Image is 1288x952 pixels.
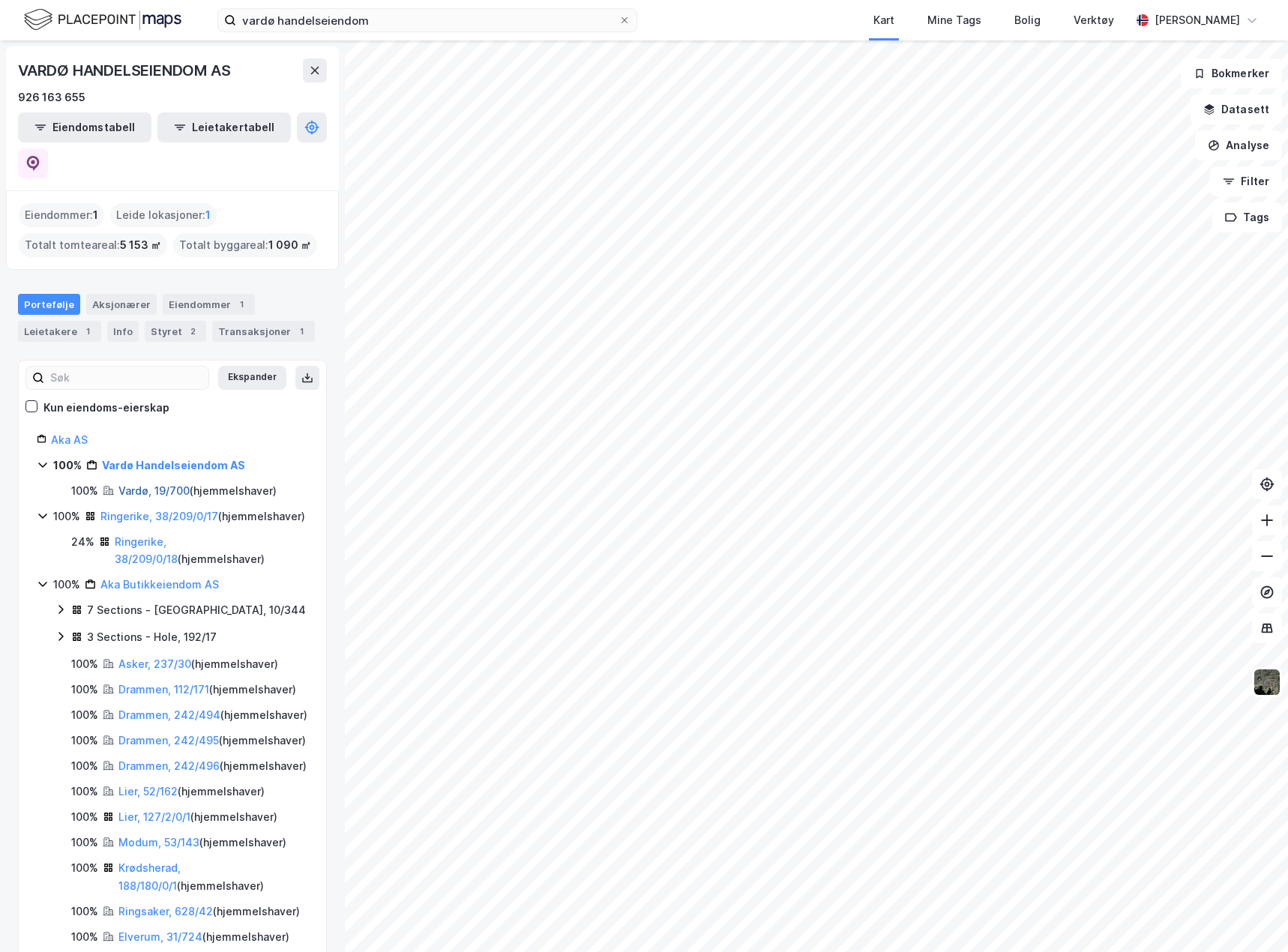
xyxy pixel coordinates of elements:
[145,321,206,342] div: Styret
[53,507,80,525] div: 100%
[100,578,219,591] a: Aka Butikkeiendom AS
[118,928,289,946] div: ( hjemmelshaver )
[118,706,307,724] div: ( hjemmelshaver )
[873,11,894,29] div: Kart
[24,7,181,33] img: logo.f888ab2527a4732fd821a326f86c7f29.svg
[118,757,307,775] div: ( hjemmelshaver )
[118,681,296,699] div: ( hjemmelshaver )
[71,808,98,826] div: 100%
[51,433,88,446] a: Aka AS
[218,366,286,390] button: Ekspander
[100,507,305,525] div: ( hjemmelshaver )
[118,808,277,826] div: ( hjemmelshaver )
[18,321,101,342] div: Leietakere
[163,294,255,315] div: Eiendommer
[118,836,199,849] a: Modum, 53/143
[212,321,315,342] div: Transaksjoner
[118,903,300,921] div: ( hjemmelshaver )
[1155,11,1240,29] div: [PERSON_NAME]
[185,324,200,339] div: 2
[173,233,317,257] div: Totalt byggareal :
[18,58,233,82] div: VARDØ HANDELSEIENDOM AS
[118,785,178,798] a: Lier, 52/162
[1213,880,1288,952] iframe: Chat Widget
[71,834,98,852] div: 100%
[234,297,249,312] div: 1
[118,484,190,497] a: Vardø, 19/700
[118,708,220,721] a: Drammen, 242/494
[102,459,245,472] a: Vardø Handelseiendom AS
[71,783,98,801] div: 100%
[118,783,265,801] div: ( hjemmelshaver )
[118,759,220,772] a: Drammen, 242/496
[18,294,80,315] div: Portefølje
[93,206,98,224] span: 1
[71,482,98,500] div: 100%
[87,601,306,619] div: 7 Sections - [GEOGRAPHIC_DATA], 10/344
[118,861,181,892] a: Krødsherad, 188/180/0/1
[71,757,98,775] div: 100%
[118,859,308,895] div: ( hjemmelshaver )
[118,905,213,918] a: Ringsaker, 628/42
[294,324,309,339] div: 1
[236,9,619,31] input: Søk på adresse, matrikkel, gårdeiere, leietakere eller personer
[1191,94,1282,124] button: Datasett
[107,321,139,342] div: Info
[71,533,94,551] div: 24%
[115,535,178,566] a: Ringerike, 38/209/0/18
[1014,11,1041,29] div: Bolig
[118,930,202,943] a: Elverum, 31/724
[71,928,98,946] div: 100%
[19,233,167,257] div: Totalt tomteareal :
[118,655,278,673] div: ( hjemmelshaver )
[1181,58,1282,88] button: Bokmerker
[87,628,217,646] div: 3 Sections - Hole, 192/17
[1210,166,1282,196] button: Filter
[118,657,191,670] a: Asker, 237/30
[18,112,151,142] button: Eiendomstabell
[71,706,98,724] div: 100%
[53,457,82,475] div: 100%
[115,533,308,569] div: ( hjemmelshaver )
[157,112,291,142] button: Leietakertabell
[53,576,80,594] div: 100%
[86,294,157,315] div: Aksjonærer
[80,324,95,339] div: 1
[19,203,104,227] div: Eiendommer :
[71,859,98,877] div: 100%
[71,681,98,699] div: 100%
[1212,202,1282,232] button: Tags
[71,732,98,750] div: 100%
[1074,11,1114,29] div: Verktøy
[927,11,981,29] div: Mine Tags
[118,834,286,852] div: ( hjemmelshaver )
[43,399,169,417] div: Kun eiendoms-eierskap
[1213,880,1288,952] div: Kontrollprogram for chat
[110,203,217,227] div: Leide lokasjoner :
[205,206,211,224] span: 1
[1195,130,1282,160] button: Analyse
[18,88,85,106] div: 926 163 655
[71,903,98,921] div: 100%
[71,655,98,673] div: 100%
[118,734,219,747] a: Drammen, 242/495
[118,732,306,750] div: ( hjemmelshaver )
[118,810,190,823] a: Lier, 127/2/0/1
[120,236,161,254] span: 5 153 ㎡
[1253,668,1281,696] img: 9k=
[100,510,218,522] a: Ringerike, 38/209/0/17
[268,236,311,254] span: 1 090 ㎡
[118,482,277,500] div: ( hjemmelshaver )
[118,683,209,696] a: Drammen, 112/171
[44,367,208,389] input: Søk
